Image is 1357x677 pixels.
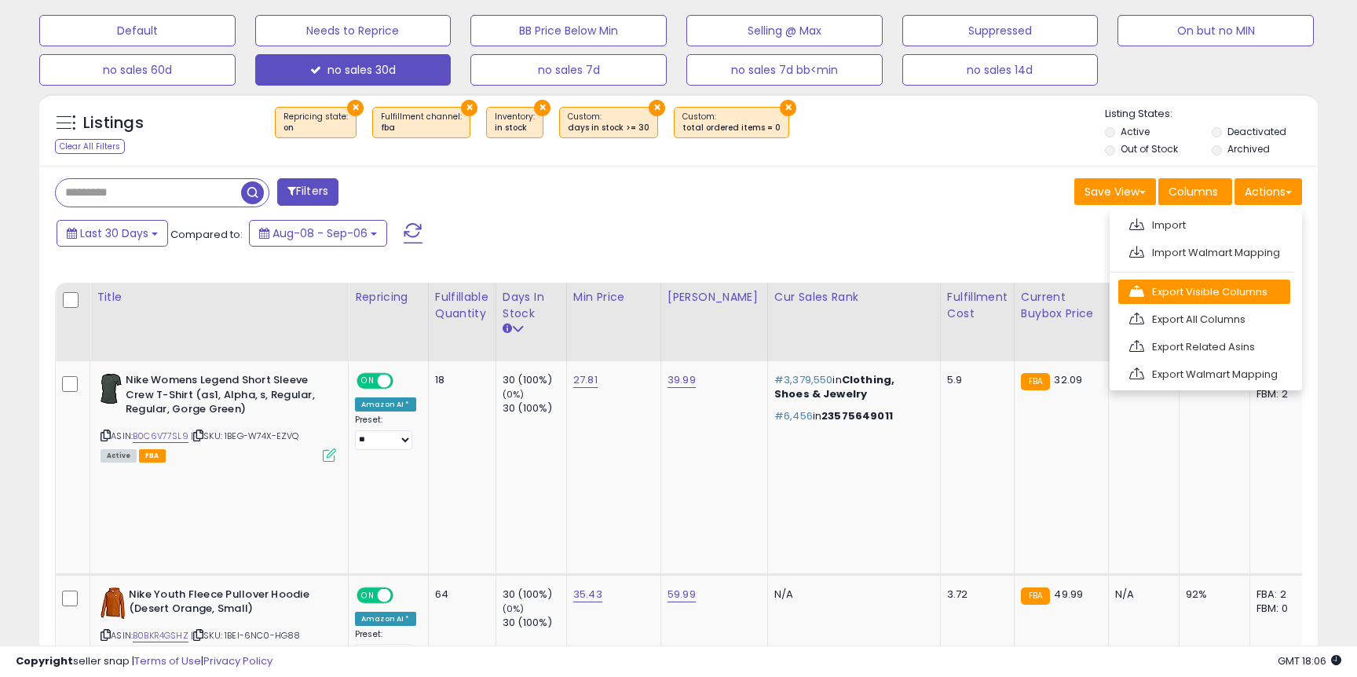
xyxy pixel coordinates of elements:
[83,112,144,134] h5: Listings
[1054,372,1082,387] span: 32.09
[568,111,649,134] span: Custom:
[101,587,336,661] div: ASIN:
[503,289,560,322] div: Days In Stock
[203,653,272,668] a: Privacy Policy
[682,123,781,134] div: total ordered items = 0
[668,289,761,306] div: [PERSON_NAME]
[503,616,566,630] div: 30 (100%)
[1158,178,1232,205] button: Columns
[391,588,416,602] span: OFF
[283,123,348,134] div: on
[774,372,833,387] span: #3,379,550
[1118,335,1290,359] a: Export Related Asins
[101,587,125,619] img: 41750tkYvFL._SL40_.jpg
[283,111,348,134] span: Repricing state :
[358,375,378,388] span: ON
[503,388,525,401] small: (0%)
[435,289,489,322] div: Fulfillable Quantity
[1118,240,1290,265] a: Import Walmart Mapping
[1121,125,1150,138] label: Active
[355,397,416,412] div: Amazon AI *
[101,373,336,460] div: ASIN:
[255,54,452,86] button: no sales 30d
[495,123,535,134] div: in stock
[355,612,416,626] div: Amazon AI *
[902,15,1099,46] button: Suppressed
[134,653,201,668] a: Terms of Use
[435,373,484,387] div: 18
[358,588,378,602] span: ON
[1021,373,1050,390] small: FBA
[191,430,299,442] span: | SKU: 1BEG-W74X-EZVQ
[774,587,928,602] div: N/A
[133,430,188,443] a: B0C6V77SL9
[1115,587,1167,602] div: N/A
[573,289,654,306] div: Min Price
[277,178,338,206] button: Filters
[774,372,894,401] span: Clothing, Shoes & Jewelry
[1256,587,1308,602] div: FBA: 2
[347,100,364,116] button: ×
[668,372,696,388] a: 39.99
[101,373,122,404] img: 315HKlygq-L._SL40_.jpg
[470,54,667,86] button: no sales 7d
[139,449,166,463] span: FBA
[503,587,566,602] div: 30 (100%)
[774,409,928,423] p: in
[39,54,236,86] button: no sales 60d
[568,123,649,134] div: days in stock >= 30
[1256,602,1308,616] div: FBM: 0
[686,15,883,46] button: Selling @ Max
[1169,184,1218,199] span: Columns
[249,220,387,247] button: Aug-08 - Sep-06
[821,408,893,423] span: 23575649011
[1118,213,1290,237] a: Import
[902,54,1099,86] button: no sales 14d
[133,629,188,642] a: B0BKR4GSHZ
[947,289,1008,322] div: Fulfillment Cost
[668,587,696,602] a: 59.99
[381,111,462,134] span: Fulfillment channel :
[80,225,148,241] span: Last 30 Days
[1117,15,1314,46] button: On but no MIN
[461,100,477,116] button: ×
[355,415,416,450] div: Preset:
[381,123,462,134] div: fba
[39,15,236,46] button: Default
[1234,178,1302,205] button: Actions
[1054,587,1083,602] span: 49.99
[780,100,796,116] button: ×
[435,587,484,602] div: 64
[57,220,168,247] button: Last 30 Days
[573,587,602,602] a: 35.43
[55,139,125,154] div: Clear All Filters
[774,289,934,306] div: Cur Sales Rank
[1105,107,1317,122] p: Listing States:
[1021,587,1050,605] small: FBA
[503,602,525,615] small: (0%)
[1278,653,1341,668] span: 2025-10-7 18:06 GMT
[503,373,566,387] div: 30 (100%)
[272,225,368,241] span: Aug-08 - Sep-06
[573,372,598,388] a: 27.81
[16,653,73,668] strong: Copyright
[191,629,301,642] span: | SKU: 1BEI-6NC0-HG88
[1227,142,1270,156] label: Archived
[255,15,452,46] button: Needs to Reprice
[16,654,272,669] div: seller snap | |
[170,227,243,242] span: Compared to:
[101,449,137,463] span: All listings currently available for purchase on Amazon
[774,408,813,423] span: #6,456
[126,373,316,421] b: Nike Womens Legend Short Sleeve Crew T-Shirt (as1, Alpha, s, Regular, Regular, Gorge Green)
[1118,362,1290,386] a: Export Walmart Mapping
[1227,125,1286,138] label: Deactivated
[1121,142,1178,156] label: Out of Stock
[1186,587,1238,602] div: 92%
[495,111,535,134] span: Inventory :
[470,15,667,46] button: BB Price Below Min
[503,322,512,336] small: Days In Stock.
[947,373,1002,387] div: 5.9
[129,587,320,620] b: Nike Youth Fleece Pullover Hoodie (Desert Orange, Small)
[774,373,928,401] p: in
[947,587,1002,602] div: 3.72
